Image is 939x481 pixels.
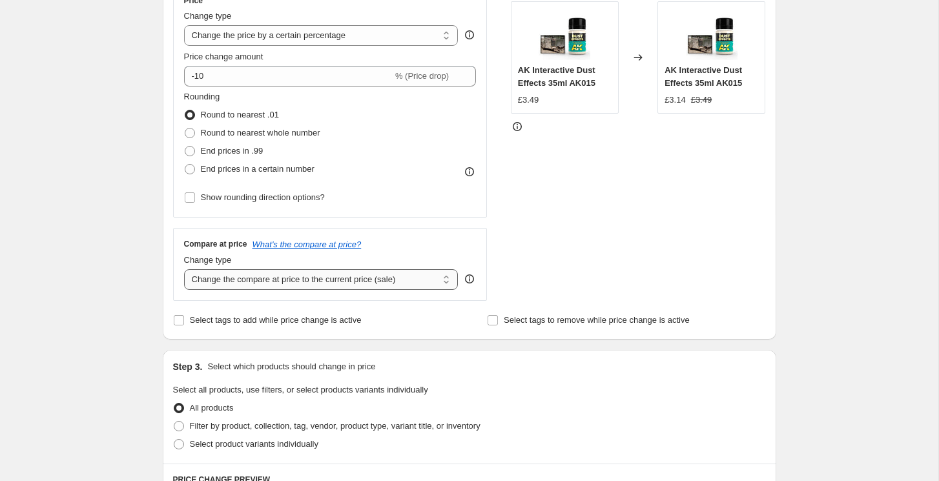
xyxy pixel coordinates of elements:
img: AK015_80x.jpg [686,8,738,60]
img: AK015_80x.jpg [539,8,590,60]
span: Change type [184,11,232,21]
span: Select tags to add while price change is active [190,315,362,325]
span: % (Price drop) [395,71,449,81]
span: Select product variants individually [190,439,318,449]
span: Rounding [184,92,220,101]
span: AK Interactive Dust Effects 35ml AK015 [665,65,742,88]
button: What's the compare at price? [253,240,362,249]
div: help [463,28,476,41]
strike: £3.49 [691,94,712,107]
span: AK Interactive Dust Effects 35ml AK015 [518,65,595,88]
span: Round to nearest .01 [201,110,279,119]
span: End prices in a certain number [201,164,315,174]
span: End prices in .99 [201,146,263,156]
span: Filter by product, collection, tag, vendor, product type, variant title, or inventory [190,421,480,431]
span: Show rounding direction options? [201,192,325,202]
div: £3.14 [665,94,686,107]
span: Change type [184,255,232,265]
span: Price change amount [184,52,263,61]
span: Select all products, use filters, or select products variants individually [173,385,428,394]
h3: Compare at price [184,239,247,249]
input: -15 [184,66,393,87]
span: All products [190,403,234,413]
div: £3.49 [518,94,539,107]
span: Select tags to remove while price change is active [504,315,690,325]
div: help [463,272,476,285]
p: Select which products should change in price [207,360,375,373]
h2: Step 3. [173,360,203,373]
span: Round to nearest whole number [201,128,320,138]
